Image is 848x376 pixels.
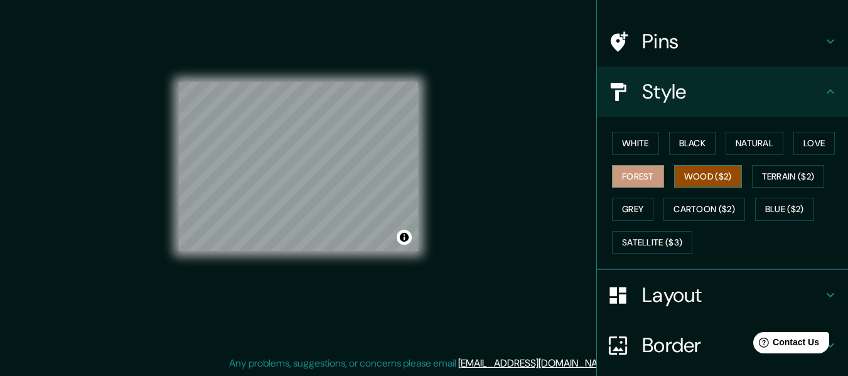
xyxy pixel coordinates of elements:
canvas: Map [179,82,418,251]
button: Toggle attribution [397,230,412,245]
h4: Pins [642,29,823,54]
div: Style [597,67,848,117]
iframe: Help widget launcher [736,327,834,362]
button: White [612,132,659,155]
button: Grey [612,198,653,221]
h4: Style [642,79,823,104]
div: Pins [597,16,848,67]
div: Layout [597,270,848,320]
button: Natural [726,132,783,155]
a: [EMAIL_ADDRESS][DOMAIN_NAME] [458,357,613,370]
button: Black [669,132,716,155]
button: Cartoon ($2) [663,198,745,221]
div: Border [597,320,848,370]
button: Satellite ($3) [612,231,692,254]
p: Any problems, suggestions, or concerns please email . [229,356,615,371]
button: Love [793,132,835,155]
h4: Border [642,333,823,358]
button: Forest [612,165,664,188]
button: Blue ($2) [755,198,814,221]
h4: Layout [642,282,823,308]
button: Wood ($2) [674,165,742,188]
button: Terrain ($2) [752,165,825,188]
